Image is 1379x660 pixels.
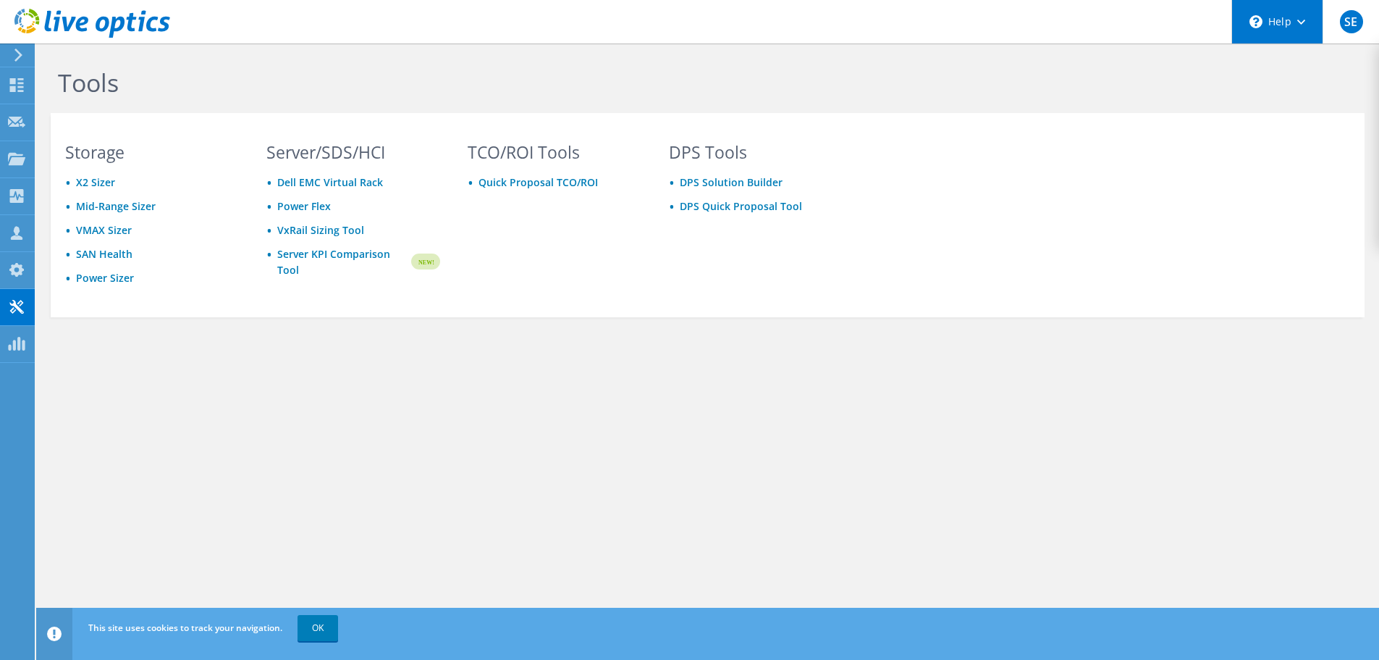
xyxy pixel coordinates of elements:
a: VxRail Sizing Tool [277,223,364,237]
h3: TCO/ROI Tools [468,144,641,160]
a: Power Flex [277,199,331,213]
a: X2 Sizer [76,175,115,189]
a: Dell EMC Virtual Rack [277,175,383,189]
a: Power Sizer [76,271,134,285]
span: SE [1340,10,1363,33]
img: new-badge.svg [409,245,440,279]
h3: Server/SDS/HCI [266,144,440,160]
a: Server KPI Comparison Tool [277,246,409,278]
span: This site uses cookies to track your navigation. [88,622,282,634]
a: VMAX Sizer [76,223,132,237]
a: OK [298,615,338,641]
a: Quick Proposal TCO/ROI [478,175,598,189]
h1: Tools [58,67,1035,98]
svg: \n [1249,15,1262,28]
a: DPS Solution Builder [680,175,783,189]
h3: DPS Tools [669,144,843,160]
a: DPS Quick Proposal Tool [680,199,802,213]
a: Mid-Range Sizer [76,199,156,213]
a: SAN Health [76,247,132,261]
h3: Storage [65,144,239,160]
